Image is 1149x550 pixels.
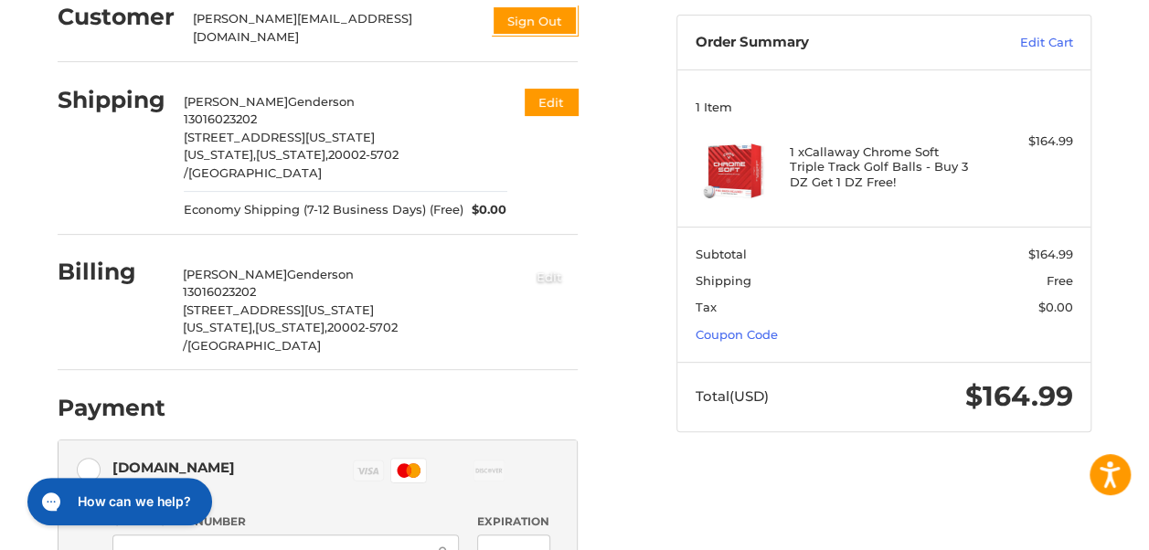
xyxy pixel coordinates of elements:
[58,394,165,422] h2: Payment
[256,147,328,162] span: [US_STATE],
[287,267,354,281] span: Genderson
[112,513,460,530] label: Credit Card Number
[188,165,322,180] span: [GEOGRAPHIC_DATA]
[58,258,165,286] h2: Billing
[477,513,551,530] label: Expiration
[183,302,374,317] span: [STREET_ADDRESS][US_STATE]
[978,132,1072,151] div: $164.99
[696,34,952,52] h3: Order Summary
[255,320,327,334] span: [US_STATE],
[184,130,375,144] span: [STREET_ADDRESS][US_STATE]
[463,201,507,219] span: $0.00
[696,247,747,261] span: Subtotal
[184,94,288,109] span: [PERSON_NAME]
[525,89,578,115] button: Edit
[952,34,1073,52] a: Edit Cart
[521,261,578,291] button: Edit
[696,100,1073,114] h3: 1 Item
[696,300,717,314] span: Tax
[492,5,578,36] button: Sign Out
[58,3,175,31] h2: Customer
[965,379,1073,413] span: $164.99
[183,320,398,353] span: 20002-5702 /
[696,327,778,342] a: Coupon Code
[696,387,769,405] span: Total (USD)
[1028,247,1073,261] span: $164.99
[183,284,256,299] span: 13016023202
[696,273,751,288] span: Shipping
[18,471,218,532] iframe: Gorgias live chat messenger
[184,111,257,126] span: 13016023202
[187,338,321,353] span: [GEOGRAPHIC_DATA]
[1047,273,1073,288] span: Free
[790,144,974,189] h4: 1 x Callaway Chrome Soft Triple Track Golf Balls - Buy 3 DZ Get 1 DZ Free!
[112,452,235,482] div: [DOMAIN_NAME]
[184,147,256,162] span: [US_STATE],
[183,267,287,281] span: [PERSON_NAME]
[183,320,255,334] span: [US_STATE],
[184,147,399,180] span: 20002-5702 /
[193,10,474,46] div: [PERSON_NAME][EMAIL_ADDRESS][DOMAIN_NAME]
[288,94,355,109] span: Genderson
[58,86,165,114] h2: Shipping
[1038,300,1073,314] span: $0.00
[184,201,463,219] span: Economy Shipping (7-12 Business Days) (Free)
